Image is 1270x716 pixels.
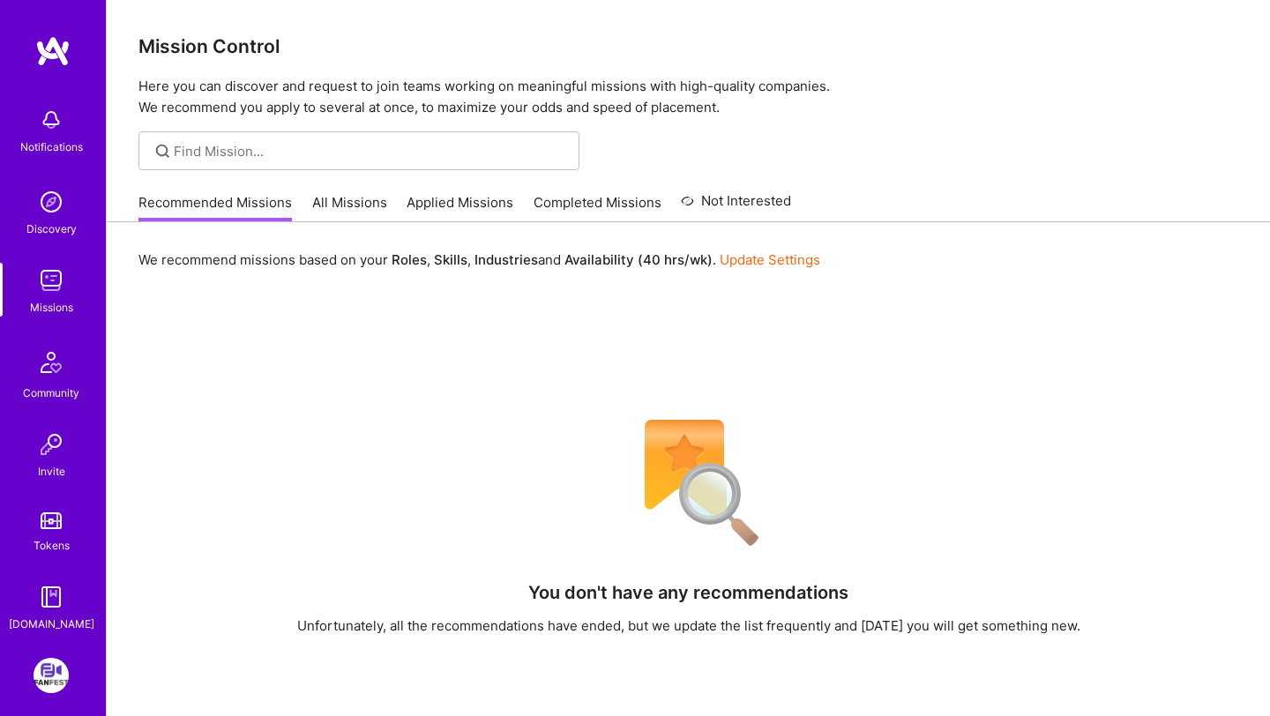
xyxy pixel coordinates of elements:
img: teamwork [34,263,69,298]
img: No Results [614,408,764,558]
img: Invite [34,427,69,462]
img: FanFest: Media Engagement Platform [34,658,69,693]
p: We recommend missions based on your , , and . [138,250,820,269]
b: Availability (40 hrs/wk) [564,251,713,268]
b: Industries [474,251,538,268]
div: Invite [38,462,65,481]
img: logo [35,35,71,67]
p: Here you can discover and request to join teams working on meaningful missions with high-quality ... [138,76,1238,118]
div: Notifications [20,138,83,156]
a: Applied Missions [407,193,513,222]
div: [DOMAIN_NAME] [9,615,94,633]
i: icon SearchGrey [153,141,173,161]
a: FanFest: Media Engagement Platform [29,658,73,693]
div: Tokens [34,536,70,555]
a: Recommended Missions [138,193,292,222]
input: Find Mission... [174,142,566,160]
img: guide book [34,579,69,615]
b: Roles [392,251,427,268]
div: Missions [30,298,73,317]
img: discovery [34,184,69,220]
a: All Missions [312,193,387,222]
img: tokens [41,512,62,529]
h4: You don't have any recommendations [528,582,848,603]
img: Community [30,341,72,384]
div: Unfortunately, all the recommendations have ended, but we update the list frequently and [DATE] y... [297,616,1080,635]
h3: Mission Control [138,35,1238,57]
a: Completed Missions [534,193,661,222]
img: bell [34,102,69,138]
a: Not Interested [681,190,791,222]
div: Discovery [26,220,77,238]
div: Community [23,384,79,402]
a: Update Settings [720,251,820,268]
b: Skills [434,251,467,268]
